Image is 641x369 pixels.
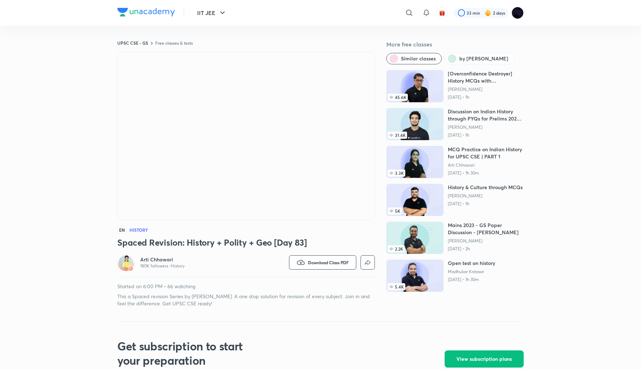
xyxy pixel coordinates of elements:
h6: [Overconfidence Destroyer] History MCQs with [PERSON_NAME] & [PERSON_NAME] [448,70,524,84]
h6: History & Culture through MCQs [448,184,523,191]
h4: History [129,228,148,232]
span: 5.4K [388,283,405,290]
img: streak [484,9,491,16]
p: Started on 6:00 PM • 66 watching [117,283,375,290]
p: [DATE] • 1h [448,94,524,100]
h6: Open test on history [448,260,495,267]
p: [DATE] • 2h [448,246,524,252]
span: Download Class PDF [308,260,349,265]
a: [PERSON_NAME] [448,238,524,244]
p: [DATE] • 1h 30m [448,170,524,176]
span: EN [117,226,127,234]
a: Company Logo [117,8,175,18]
h2: Get subscription to start your preparation [117,339,264,368]
h5: More free classes [386,40,524,49]
a: [PERSON_NAME] [448,193,523,199]
a: Free classes & tests [155,40,193,46]
img: Avatar [119,255,133,270]
span: 2.2K [388,245,405,252]
a: UPSC CSE - GS [117,40,148,46]
span: View subscription plans [456,355,512,363]
p: This a Spaced revision Series by [PERSON_NAME]. A one stop solution for revision of every subject... [117,293,375,307]
button: IIT JEE [193,6,231,20]
img: Company Logo [117,8,175,16]
a: Arti Chhawari [140,256,185,263]
a: Arti Chhawari [448,162,524,168]
button: Download Class PDF [289,255,356,270]
p: [DATE] • 1h [448,201,523,207]
a: Madhukar Kotawe [448,269,495,275]
p: 180K followers • History [140,263,185,269]
span: 45.6K [388,94,408,101]
span: 5K [388,207,402,215]
h6: Mains 2023 - GS Paper Discussion - [PERSON_NAME] [448,222,524,236]
img: Megha Gor [512,7,524,19]
a: [PERSON_NAME] [448,87,524,92]
span: by Arti Chhawari [459,55,508,62]
img: avatar [439,10,445,16]
span: 3.3K [388,169,405,177]
button: Similar classes [386,53,442,64]
h6: Discussion on Indian History through PYQs for Prelims 2020 - Part 1 [448,108,524,122]
span: 31.4K [388,132,407,139]
button: by Arti Chhawari [445,53,514,64]
h6: MCQ Practice on Indian History for UPSC CSE | PART 1 [448,146,524,160]
img: badge [128,266,133,271]
a: [PERSON_NAME] [448,124,524,130]
a: Avatarbadge [117,254,134,271]
p: [DATE] • 1h 30m [448,277,495,282]
button: avatar [436,7,448,19]
iframe: Class [118,52,375,220]
p: [DATE] • 1h [448,132,524,138]
span: Similar classes [401,55,436,62]
h3: Spaced Revision: History + Polity + Geo [Day 83] [117,237,375,248]
button: View subscription plans [445,350,524,368]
